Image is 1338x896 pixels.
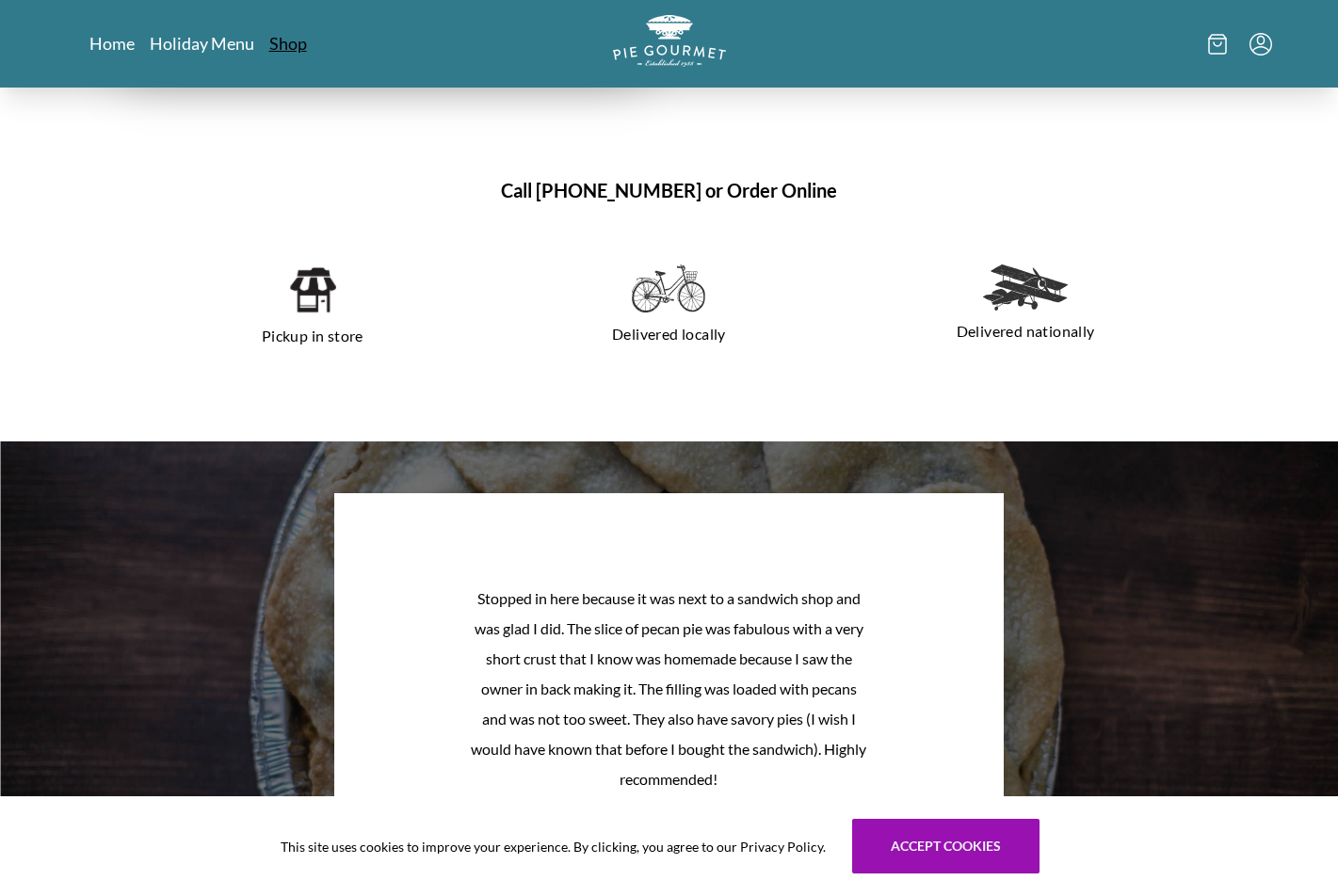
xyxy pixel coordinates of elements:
p: Pickup in store [157,321,469,351]
a: Shop [269,32,307,55]
a: Logo [613,15,726,72]
button: Menu [1249,33,1272,56]
a: Home [89,32,135,55]
p: Delivered locally [513,319,825,349]
button: Accept cookies [852,819,1040,873]
p: Delivered nationally [870,316,1182,346]
p: Stopped in here because it was next to a sandwich shop and was glad I did. The slice of pecan pie... [468,584,869,794]
img: delivered nationally [983,264,1068,311]
a: Holiday Menu [150,32,254,55]
span: This site uses cookies to improve your experience. By clicking, you agree to our Privacy Policy. [281,837,826,856]
img: logo [613,15,726,67]
img: pickup in store [288,264,336,315]
img: delivered locally [632,264,705,313]
h1: Call [PHONE_NUMBER] or Order Online [112,176,1227,204]
p: [PERSON_NAME] [334,794,1004,817]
